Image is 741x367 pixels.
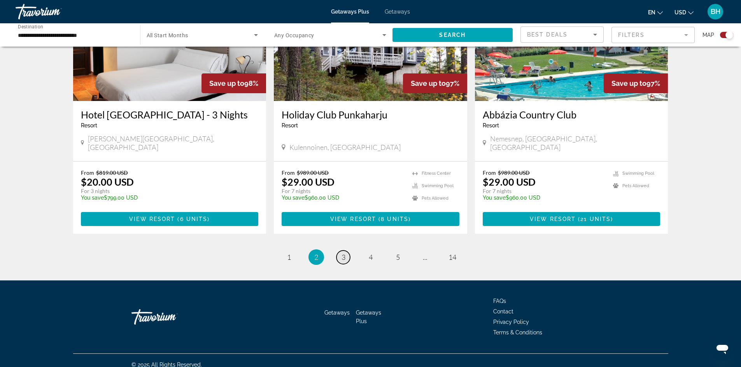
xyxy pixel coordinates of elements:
[483,122,499,129] span: Resort
[490,134,660,151] span: Nemesnep, [GEOGRAPHIC_DATA], [GEOGRAPHIC_DATA]
[282,109,459,120] a: Holiday Club Punkaharju
[324,310,350,316] a: Getaways
[576,216,613,222] span: ( )
[282,195,405,201] p: $960.00 USD
[81,188,251,195] p: For 3 nights
[282,195,305,201] span: You save
[422,183,454,188] span: Swimming Pool
[422,171,451,176] span: Fitness Center
[483,195,606,201] p: $960.00 USD
[18,24,43,29] span: Destination
[611,26,695,43] button: Filter
[403,73,467,93] div: 97%
[282,169,295,176] span: From
[483,195,506,201] span: You save
[376,216,411,222] span: ( )
[493,319,529,325] a: Privacy Policy
[530,216,576,222] span: View Resort
[287,253,291,261] span: 1
[180,216,208,222] span: 6 units
[289,143,401,151] span: Kulennoinen, [GEOGRAPHIC_DATA]
[448,253,456,261] span: 14
[710,336,735,361] iframe: Button to launch messaging window
[331,9,369,15] a: Getaways Plus
[580,216,611,222] span: 21 units
[147,32,188,38] span: All Start Months
[493,298,506,304] a: FAQs
[81,195,251,201] p: $799.00 USD
[81,109,259,120] a: Hotel [GEOGRAPHIC_DATA] - 3 Nights
[369,253,373,261] span: 4
[381,216,408,222] span: 8 units
[385,9,410,15] a: Getaways
[282,188,405,195] p: For 7 nights
[622,171,654,176] span: Swimming Pool
[483,176,536,188] p: $29.00 USD
[648,7,663,18] button: Change language
[81,169,94,176] span: From
[282,176,335,188] p: $29.00 USD
[498,169,530,176] span: $989.00 USD
[493,329,542,336] a: Terms & Conditions
[96,169,128,176] span: $819.00 USD
[81,122,97,129] span: Resort
[702,30,714,40] span: Map
[129,216,175,222] span: View Resort
[392,28,513,42] button: Search
[342,253,345,261] span: 3
[201,73,266,93] div: 98%
[297,169,329,176] span: $989.00 USD
[711,8,720,16] span: BH
[622,183,649,188] span: Pets Allowed
[274,32,314,38] span: Any Occupancy
[16,2,93,22] a: Travorium
[611,79,646,87] span: Save up to
[439,32,466,38] span: Search
[493,308,513,315] a: Contact
[131,305,209,329] a: Travorium
[423,253,427,261] span: ...
[705,3,725,20] button: User Menu
[330,216,376,222] span: View Resort
[282,212,459,226] button: View Resort(8 units)
[81,195,104,201] span: You save
[175,216,210,222] span: ( )
[483,109,660,120] a: Abbázia Country Club
[483,188,606,195] p: For 7 nights
[674,7,694,18] button: Change currency
[282,122,298,129] span: Resort
[674,9,686,16] span: USD
[356,310,381,324] a: Getaways Plus
[648,9,655,16] span: en
[411,79,446,87] span: Save up to
[483,212,660,226] button: View Resort(21 units)
[604,73,668,93] div: 97%
[73,249,668,265] nav: Pagination
[81,176,134,188] p: $20.00 USD
[81,212,259,226] button: View Resort(6 units)
[209,79,244,87] span: Save up to
[527,30,597,39] mat-select: Sort by
[396,253,400,261] span: 5
[314,253,318,261] span: 2
[422,196,448,201] span: Pets Allowed
[88,134,258,151] span: [PERSON_NAME][GEOGRAPHIC_DATA], [GEOGRAPHIC_DATA]
[527,31,568,38] span: Best Deals
[483,169,496,176] span: From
